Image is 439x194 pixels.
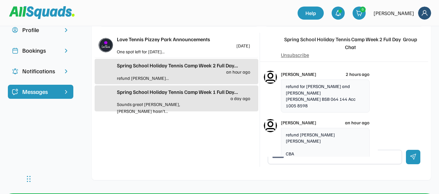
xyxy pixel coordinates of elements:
[345,119,370,126] div: an hour ago
[360,7,365,12] div: 0
[22,46,59,55] div: Bookings
[117,62,250,69] div: Spring School Holiday Tennis Camp Week 2 Full Day...
[374,9,414,17] div: [PERSON_NAME]
[9,6,75,19] img: Squad%20Logo.svg
[22,67,59,76] div: Notifications
[264,41,277,54] img: yH5BAEAAAAALAAAAAABAAEAAAIBRAA7
[281,35,420,51] div: Spring School Holiday Tennis Camp Week 2 Full Day Group Chat
[117,75,184,81] div: refund [PERSON_NAME]...
[117,88,250,96] div: Spring School Holiday Tennis Camp Week 1 Full Day...
[281,119,316,126] div: [PERSON_NAME]
[117,35,250,43] div: Love Tennis Pizzey Park Announcements
[99,38,113,52] img: LTPP_Logo_REV.jpeg
[99,64,113,79] img: yH5BAEAAAAALAAAAAABAAEAAAIBRAA7
[63,89,69,95] img: chevron-right%20copy%203.svg
[63,68,69,75] img: chevron-right.svg
[281,128,370,174] div: refund [PERSON_NAME] [PERSON_NAME] CBA bsb 064 101 acc 10012151
[230,96,250,101] div: a day ago
[335,10,341,16] img: bell-03%20%281%29.svg
[99,91,113,105] img: yH5BAEAAAAALAAAAAABAAEAAAIBRAA7
[12,47,18,54] img: Icon%20copy%202.svg
[264,119,277,132] img: Icon%20%282%29.svg
[236,43,250,48] div: [DATE]
[117,48,184,55] div: One spot left for [DATE]...
[22,87,59,96] div: Messages
[12,68,18,75] img: Icon%20copy%204.svg
[281,71,316,78] div: [PERSON_NAME]
[281,79,370,112] div: refund for [PERSON_NAME] and [PERSON_NAME] [PERSON_NAME] BSB 064 144 Acc 1005 8598
[117,101,184,115] div: Sounds great [PERSON_NAME], [PERSON_NAME] hasn’t...
[264,71,277,84] img: Icon%20%282%29.svg
[298,7,324,20] a: Help
[63,27,69,33] img: chevron-right.svg
[22,26,59,34] div: Profile
[356,10,362,16] img: shopping-cart-01%20%281%29.svg
[63,47,69,54] img: chevron-right.svg
[12,89,18,95] img: Icon%20%2821%29.svg
[346,71,370,78] div: 2 hours ago
[281,51,309,59] div: Unsubscribe
[418,7,431,20] img: Frame%2018.svg
[226,69,250,74] div: an hour ago
[12,27,18,33] img: user-circle.svg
